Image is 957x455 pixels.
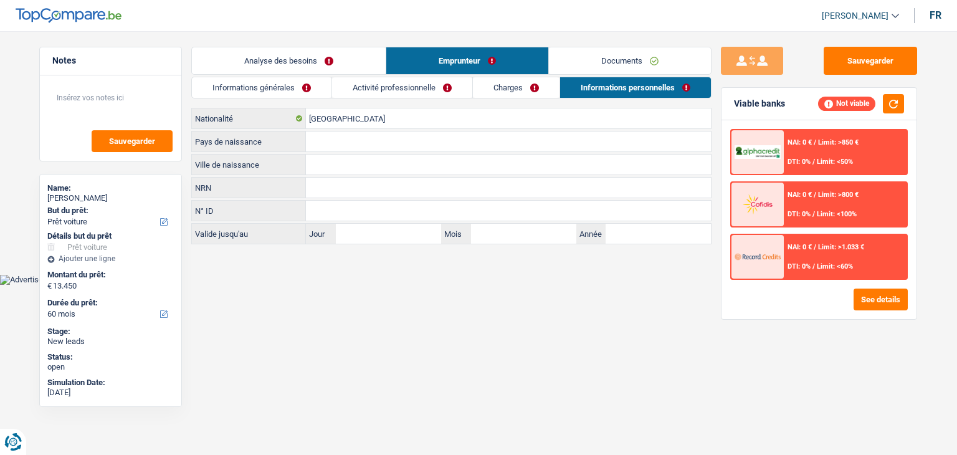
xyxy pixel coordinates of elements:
a: Activité professionnelle [332,77,472,98]
div: Name: [47,183,174,193]
span: / [813,210,816,218]
span: / [813,158,816,166]
span: Limit: <50% [817,158,854,166]
input: JJ [336,224,441,244]
div: Status: [47,352,174,362]
label: Durée du prêt: [47,298,171,308]
span: NAI: 0 € [788,243,812,251]
img: Cofidis [735,193,781,216]
div: fr [930,9,941,21]
span: DTI: 0% [788,262,811,271]
span: Limit: >1.033 € [819,243,865,251]
div: Simulation Date: [47,378,174,388]
a: Emprunteur [386,47,548,74]
button: Sauvegarder [92,130,173,152]
span: / [814,191,817,199]
label: Pays de naissance [192,132,306,151]
span: Limit: >850 € [819,138,859,146]
a: [PERSON_NAME] [812,6,899,26]
label: Valide jusqu'au [192,224,306,244]
div: Ajouter une ligne [47,254,174,263]
label: Année [576,224,606,244]
a: Analyse des besoins [192,47,386,74]
label: NRN [192,178,306,198]
span: Sauvegarder [109,137,155,145]
div: Stage: [47,327,174,337]
div: New leads [47,337,174,347]
span: NAI: 0 € [788,138,812,146]
span: DTI: 0% [788,210,811,218]
label: But du prêt: [47,206,171,216]
input: Belgique [306,108,711,128]
label: Ville de naissance [192,155,306,175]
span: / [813,262,816,271]
label: N° ID [192,201,306,221]
a: Informations générales [192,77,331,98]
div: Viable banks [734,98,785,109]
span: Limit: <60% [817,262,854,271]
a: Informations personnelles [560,77,711,98]
a: Documents [549,47,711,74]
img: Record Credits [735,245,781,268]
label: Jour [306,224,336,244]
span: / [814,243,817,251]
div: [PERSON_NAME] [47,193,174,203]
span: Limit: <100% [817,210,857,218]
div: [DATE] [47,388,174,398]
span: Limit: >800 € [819,191,859,199]
span: € [47,281,52,291]
button: See details [854,289,908,310]
div: Détails but du prêt [47,231,174,241]
span: [PERSON_NAME] [822,11,888,21]
label: Nationalité [192,108,306,128]
img: AlphaCredit [735,145,781,160]
img: TopCompare Logo [16,8,121,23]
div: Not viable [818,97,875,110]
label: Mois [441,224,471,244]
label: Montant du prêt: [47,270,171,280]
input: AAAA [606,224,711,244]
a: Charges [473,77,559,98]
input: Belgique [306,132,711,151]
span: DTI: 0% [788,158,811,166]
div: open [47,362,174,372]
input: 12.12.12-123.12 [306,178,711,198]
span: NAI: 0 € [788,191,812,199]
input: MM [471,224,576,244]
button: Sauvegarder [824,47,917,75]
h5: Notes [52,55,169,66]
span: / [814,138,817,146]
